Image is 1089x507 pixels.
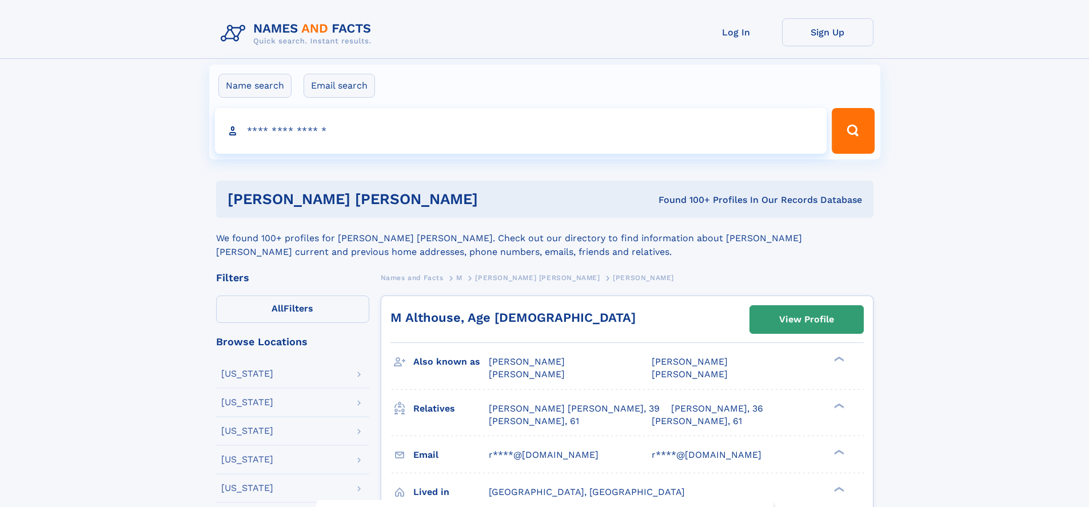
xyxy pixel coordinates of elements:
[221,369,273,378] div: [US_STATE]
[218,74,292,98] label: Name search
[832,108,874,154] button: Search Button
[779,306,834,333] div: View Profile
[221,426,273,436] div: [US_STATE]
[831,402,845,409] div: ❯
[671,402,763,415] a: [PERSON_NAME], 36
[413,352,489,372] h3: Also known as
[228,192,568,206] h1: [PERSON_NAME] [PERSON_NAME]
[750,306,863,333] a: View Profile
[475,274,600,282] span: [PERSON_NAME] [PERSON_NAME]
[652,356,728,367] span: [PERSON_NAME]
[390,310,636,325] a: M Althouse, Age [DEMOGRAPHIC_DATA]
[215,108,827,154] input: search input
[568,194,862,206] div: Found 100+ Profiles In Our Records Database
[652,415,742,428] a: [PERSON_NAME], 61
[221,455,273,464] div: [US_STATE]
[216,337,369,347] div: Browse Locations
[216,18,381,49] img: Logo Names and Facts
[831,448,845,456] div: ❯
[691,18,782,46] a: Log In
[475,270,600,285] a: [PERSON_NAME] [PERSON_NAME]
[304,74,375,98] label: Email search
[489,369,565,380] span: [PERSON_NAME]
[489,486,685,497] span: [GEOGRAPHIC_DATA], [GEOGRAPHIC_DATA]
[216,218,873,259] div: We found 100+ profiles for [PERSON_NAME] [PERSON_NAME]. Check out our directory to find informati...
[413,399,489,418] h3: Relatives
[272,303,284,314] span: All
[456,270,462,285] a: M
[489,415,579,428] a: [PERSON_NAME], 61
[413,445,489,465] h3: Email
[489,356,565,367] span: [PERSON_NAME]
[831,356,845,363] div: ❯
[381,270,444,285] a: Names and Facts
[413,482,489,502] h3: Lived in
[652,369,728,380] span: [PERSON_NAME]
[221,398,273,407] div: [US_STATE]
[216,296,369,323] label: Filters
[613,274,674,282] span: [PERSON_NAME]
[489,402,660,415] a: [PERSON_NAME] [PERSON_NAME], 39
[456,274,462,282] span: M
[221,484,273,493] div: [US_STATE]
[831,485,845,493] div: ❯
[782,18,873,46] a: Sign Up
[216,273,369,283] div: Filters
